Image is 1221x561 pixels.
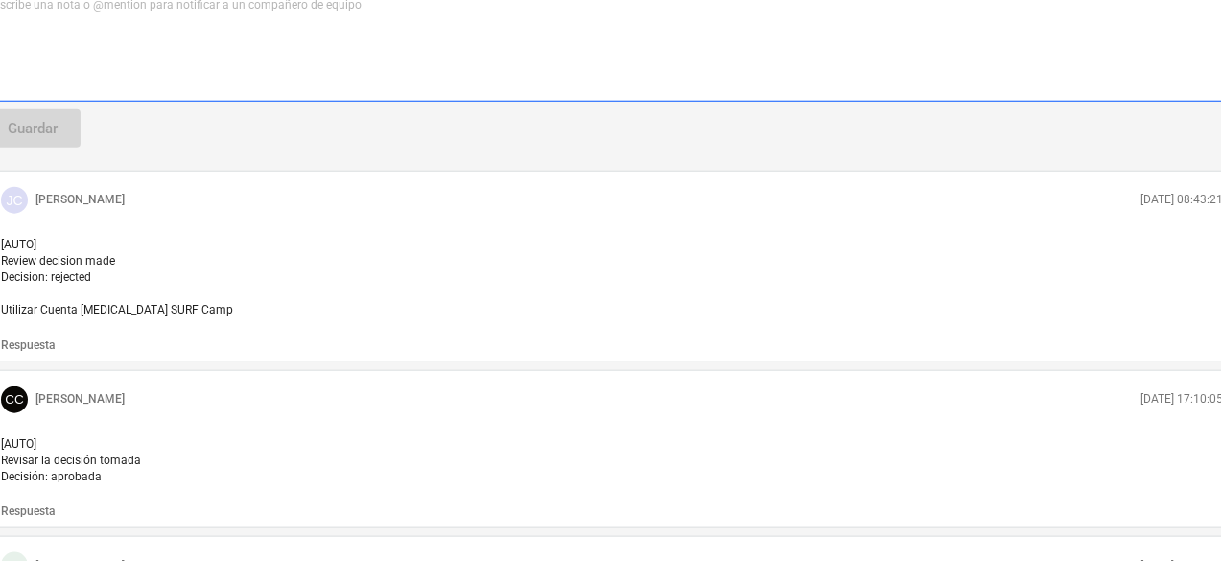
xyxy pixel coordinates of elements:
button: Respuesta [1,338,55,354]
span: JC [6,193,22,208]
span: [AUTO] Revisar la decisión tomada Decisión: aprobada [1,437,141,483]
span: [AUTO] Review decision made Decision: rejected Utilizar Cuenta [MEDICAL_DATA] SURF Camp [1,238,233,317]
span: CC [5,392,24,407]
div: Carlos Cedeno [1,386,28,413]
p: [PERSON_NAME] [35,192,125,208]
button: Respuesta [1,503,55,520]
p: [PERSON_NAME] [35,391,125,408]
div: Javier Cattan [1,187,28,214]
